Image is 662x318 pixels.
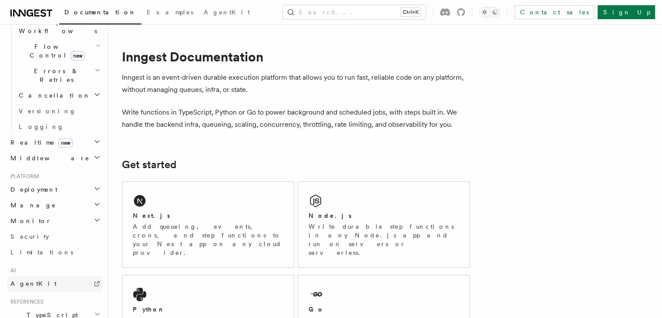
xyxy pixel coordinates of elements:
span: new [58,138,73,148]
span: AgentKit [204,9,250,16]
a: Limitations [7,244,102,260]
kbd: Ctrl+K [401,8,420,17]
span: Middleware [7,154,90,162]
a: Examples [141,3,198,24]
button: Middleware [7,150,102,166]
p: Add queueing, events, crons, and step functions to your Next app on any cloud provider. [133,222,283,257]
a: Contact sales [514,5,594,19]
span: Steps & Workflows [15,18,97,35]
button: Monitor [7,213,102,229]
p: Write functions in TypeScript, Python or Go to power background and scheduled jobs, with steps bu... [122,106,470,131]
span: Platform [7,173,39,180]
span: Limitations [10,249,73,256]
a: Logging [15,119,102,135]
span: AI [7,267,16,274]
button: Flow Controlnew [15,39,102,63]
button: Realtimenew [7,135,102,150]
span: Documentation [64,9,136,16]
span: Deployment [7,185,57,194]
span: Realtime [7,138,73,147]
h2: Python [133,305,165,314]
a: Node.jsWrite durable step functions in any Node.js app and run on servers or serverless. [298,181,470,268]
span: Manage [7,201,56,210]
button: Manage [7,197,102,213]
span: Flow Control [15,42,96,60]
button: Errors & Retries [15,63,102,88]
span: new [71,51,85,61]
button: Deployment [7,182,102,197]
a: Next.jsAdd queueing, events, crons, and step functions to your Next app on any cloud provider. [122,181,294,268]
span: Security [10,233,49,240]
a: Security [7,229,102,244]
span: References [7,298,44,305]
span: Cancellation [15,91,91,100]
button: Toggle dark mode [479,7,500,17]
span: AgentKit [10,280,57,287]
button: Steps & Workflows [15,14,102,39]
h2: Node.js [309,211,352,220]
p: Write durable step functions in any Node.js app and run on servers or serverless. [309,222,459,257]
a: AgentKit [198,3,255,24]
h1: Inngest Documentation [122,49,470,64]
a: Versioning [15,103,102,119]
h2: Go [309,305,324,314]
a: Documentation [59,3,141,24]
h2: Next.js [133,211,170,220]
button: Cancellation [15,88,102,103]
span: Monitor [7,217,51,225]
span: Versioning [19,108,76,115]
span: Errors & Retries [15,67,94,84]
span: Logging [19,123,64,130]
p: Inngest is an event-driven durable execution platform that allows you to run fast, reliable code ... [122,71,470,96]
a: AgentKit [7,276,102,291]
a: Get started [122,159,176,171]
a: Sign Up [598,5,655,19]
button: Search...Ctrl+K [283,5,426,19]
span: Examples [147,9,193,16]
